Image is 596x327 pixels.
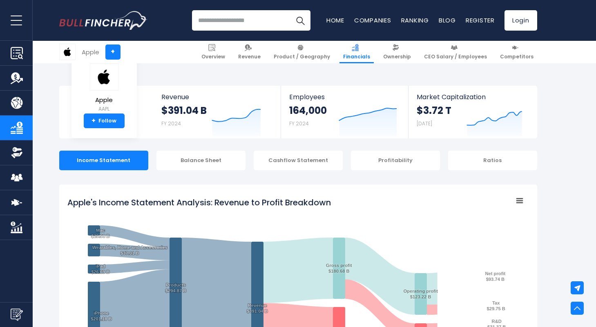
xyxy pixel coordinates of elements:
[485,271,505,282] text: Net profit $93.74 B
[281,86,408,138] a: Employees 164,000 FY 2024
[201,53,225,60] span: Overview
[343,53,370,60] span: Financials
[67,197,331,208] tspan: Apple's Income Statement Analysis: Revenue to Profit Breakdown
[92,117,96,125] strong: +
[84,113,125,128] a: +Follow
[161,104,207,117] strong: $391.04 B
[504,10,537,31] a: Login
[289,120,309,127] small: FY 2024
[238,53,261,60] span: Revenue
[487,300,505,311] text: Tax $29.75 B
[439,16,456,24] a: Blog
[92,245,167,256] text: Wearables, Home and Accessories $37.01 B
[496,41,537,63] a: Competitors
[466,16,495,24] a: Register
[247,303,268,314] text: Revenue $391.04 B
[153,86,281,138] a: Revenue $391.04 B FY 2024
[417,104,451,117] strong: $3.72 T
[420,41,491,63] a: CEO Salary / Employees
[91,264,109,274] text: iPad $26.69 B
[254,151,343,170] div: Cashflow Statement
[383,53,411,60] span: Ownership
[234,41,264,63] a: Revenue
[339,41,374,63] a: Financials
[89,63,119,114] a: Apple AAPL
[156,151,246,170] div: Balance Sheet
[326,263,352,274] text: Gross profit $180.68 B
[424,53,487,60] span: CEO Salary / Employees
[401,16,429,24] a: Ranking
[59,11,147,30] a: Go to homepage
[403,289,438,299] text: Operating profit $123.22 B
[289,104,327,117] strong: 164,000
[59,151,148,170] div: Income Statement
[82,47,99,57] div: Apple
[274,53,330,60] span: Product / Geography
[408,86,536,138] a: Market Capitalization $3.72 T [DATE]
[289,93,400,101] span: Employees
[161,120,181,127] small: FY 2024
[326,16,344,24] a: Home
[417,93,528,101] span: Market Capitalization
[90,63,118,91] img: AAPL logo
[290,10,310,31] button: Search
[91,311,112,321] text: iPhone $201.18 B
[379,41,415,63] a: Ownership
[91,228,109,238] text: Mac $29.98 B
[90,105,118,113] small: AAPL
[90,97,118,104] span: Apple
[105,44,121,60] a: +
[351,151,440,170] div: Profitability
[165,283,186,293] text: Products $294.87 B
[500,53,533,60] span: Competitors
[59,11,147,30] img: Bullfincher logo
[417,120,432,127] small: [DATE]
[11,147,23,159] img: Ownership
[354,16,391,24] a: Companies
[60,44,75,60] img: AAPL logo
[448,151,537,170] div: Ratios
[198,41,229,63] a: Overview
[270,41,334,63] a: Product / Geography
[161,93,273,101] span: Revenue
